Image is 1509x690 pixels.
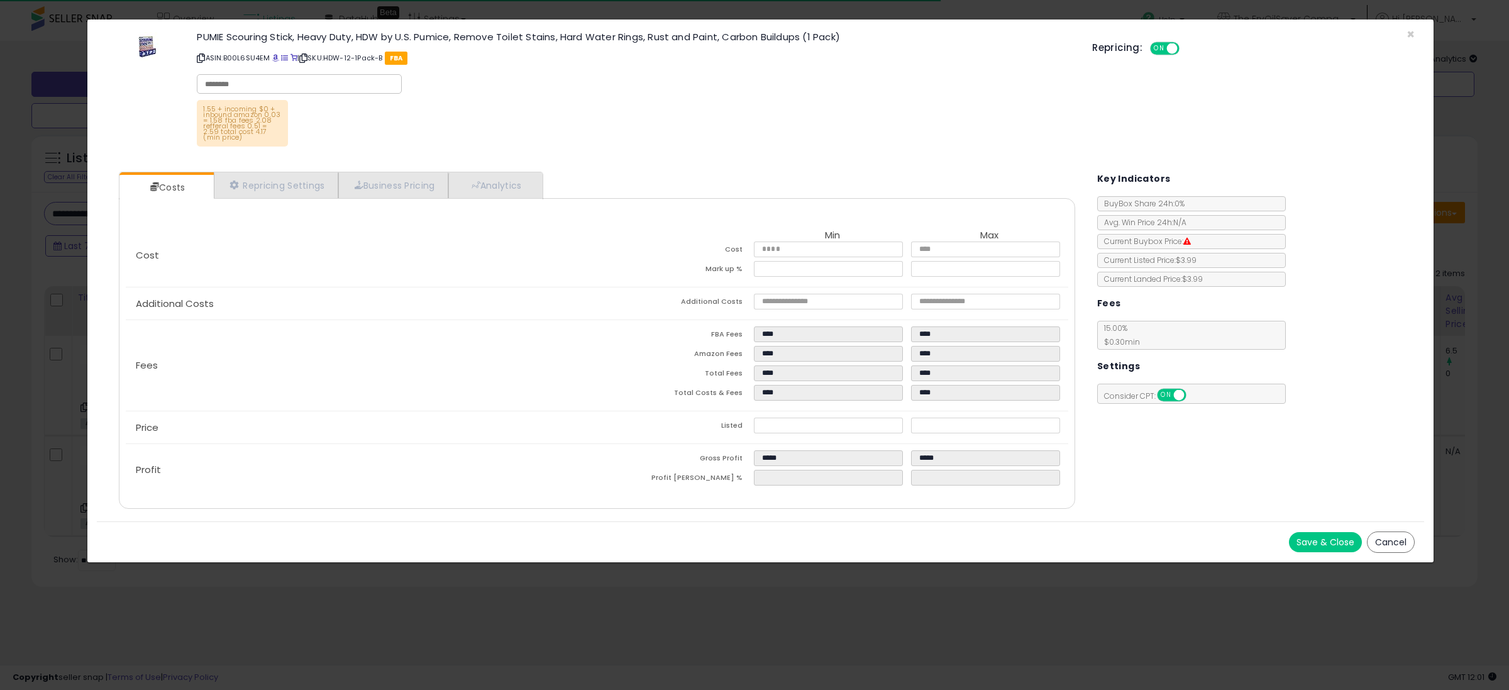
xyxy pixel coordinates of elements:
[1367,531,1415,553] button: Cancel
[281,53,288,63] a: All offer listings
[197,48,1073,68] p: ASIN: B00L6SU4EM | SKU: HDW-12-1Pack-B
[1098,198,1185,209] span: BuyBox Share 24h: 0%
[754,230,911,242] th: Min
[597,450,754,470] td: Gross Profit
[338,172,448,198] a: Business Pricing
[126,465,597,475] p: Profit
[1097,296,1121,311] h5: Fees
[911,230,1068,242] th: Max
[1097,171,1171,187] h5: Key Indicators
[128,32,166,60] img: 41WG2oGfeHL._SL60_.jpg
[119,175,213,200] a: Costs
[597,346,754,365] td: Amazon Fees
[1098,255,1197,265] span: Current Listed Price: $3.99
[385,52,408,65] span: FBA
[1098,323,1140,347] span: 15.00 %
[597,261,754,281] td: Mark up %
[126,423,597,433] p: Price
[597,242,754,261] td: Cost
[1097,359,1140,374] h5: Settings
[448,172,541,198] a: Analytics
[126,299,597,309] p: Additional Costs
[1184,390,1204,401] span: OFF
[1098,217,1186,228] span: Avg. Win Price 24h: N/A
[197,100,288,147] p: 1.55 + incoming $0 + inbound amazon 0.03 = 1.58 fba fees 2.08 refferal fees 0.51 = 2.59 total cos...
[597,294,754,313] td: Additional Costs
[1407,25,1415,43] span: ×
[1183,238,1191,245] i: Suppressed Buy Box
[1151,43,1167,54] span: ON
[597,470,754,489] td: Profit [PERSON_NAME] %
[1098,337,1140,347] span: $0.30 min
[597,365,754,385] td: Total Fees
[1178,43,1198,54] span: OFF
[597,326,754,346] td: FBA Fees
[197,32,1073,42] h3: PUMIE Scouring Stick, Heavy Duty, HDW by U.S. Pumice, Remove Toilet Stains, Hard Water Rings, Rus...
[597,418,754,437] td: Listed
[290,53,297,63] a: Your listing only
[126,360,597,370] p: Fees
[272,53,279,63] a: BuyBox page
[1098,391,1203,401] span: Consider CPT:
[1289,532,1362,552] button: Save & Close
[597,385,754,404] td: Total Costs & Fees
[1158,390,1174,401] span: ON
[1098,236,1191,247] span: Current Buybox Price:
[214,172,338,198] a: Repricing Settings
[126,250,597,260] p: Cost
[1092,43,1142,53] h5: Repricing:
[1098,274,1203,284] span: Current Landed Price: $3.99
